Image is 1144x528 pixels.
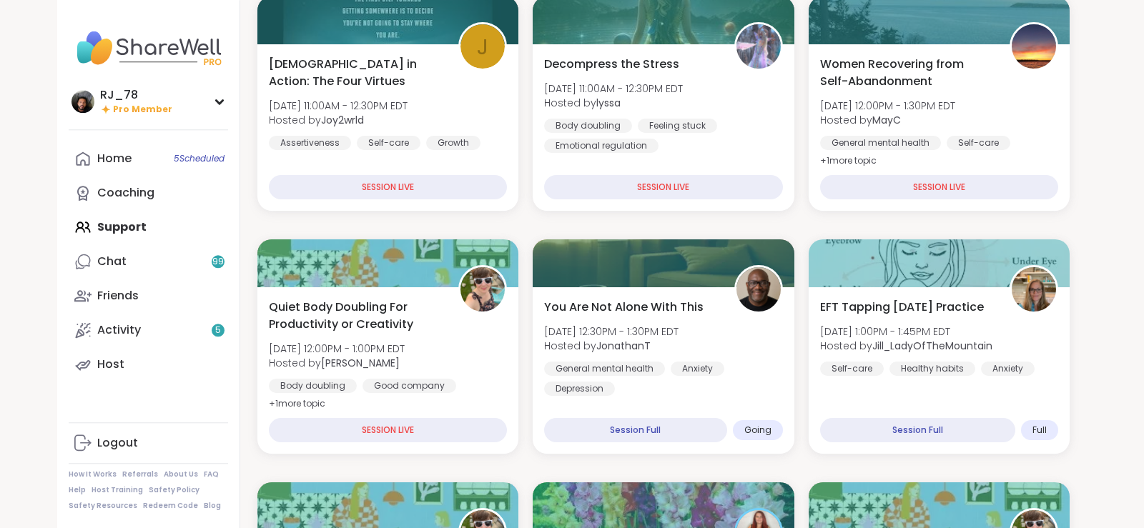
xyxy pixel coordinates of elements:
[69,279,228,313] a: Friends
[820,339,992,353] span: Hosted by
[143,501,198,511] a: Redeem Code
[544,96,683,110] span: Hosted by
[357,136,420,150] div: Self-care
[97,288,139,304] div: Friends
[544,418,726,442] div: Session Full
[69,23,228,73] img: ShareWell Nav Logo
[477,30,488,64] span: J
[174,153,225,164] span: 5 Scheduled
[363,379,456,393] div: Good company
[889,362,975,376] div: Healthy habits
[544,299,704,316] span: You Are Not Alone With This
[269,136,351,150] div: Assertiveness
[97,435,138,451] div: Logout
[92,485,143,495] a: Host Training
[872,113,901,127] b: MayC
[69,141,228,176] a: Home5Scheduled
[69,176,228,210] a: Coaching
[544,139,659,153] div: Emotional regulation
[820,362,884,376] div: Self-care
[596,339,651,353] b: JonathanT
[97,185,154,201] div: Coaching
[113,104,172,116] span: Pro Member
[269,113,408,127] span: Hosted by
[269,99,408,113] span: [DATE] 11:00AM - 12:30PM EDT
[544,175,782,199] div: SESSION LIVE
[460,267,505,312] img: Adrienne_QueenOfTheDawn
[69,469,117,479] a: How It Works
[820,99,955,113] span: [DATE] 12:00PM - 1:30PM EDT
[1032,424,1047,436] span: Full
[744,424,771,436] span: Going
[69,501,137,511] a: Safety Resources
[69,426,228,460] a: Logout
[947,136,1010,150] div: Self-care
[820,175,1058,199] div: SESSION LIVE
[321,113,364,127] b: Joy2wrld
[544,362,665,376] div: General mental health
[97,254,127,269] div: Chat
[269,356,405,370] span: Hosted by
[544,119,632,133] div: Body doubling
[97,357,124,372] div: Host
[981,362,1035,376] div: Anxiety
[544,324,679,339] span: [DATE] 12:30PM - 1:30PM EDT
[69,485,86,495] a: Help
[204,501,221,511] a: Blog
[820,418,1015,442] div: Session Full
[820,324,992,339] span: [DATE] 1:00PM - 1:45PM EDT
[820,299,984,316] span: EFT Tapping [DATE] Practice
[69,244,228,279] a: Chat99
[212,256,224,268] span: 99
[97,322,141,338] div: Activity
[1012,267,1056,312] img: Jill_LadyOfTheMountain
[269,418,507,442] div: SESSION LIVE
[164,469,198,479] a: About Us
[820,136,941,150] div: General mental health
[544,81,683,96] span: [DATE] 11:00AM - 12:30PM EDT
[321,356,400,370] b: [PERSON_NAME]
[269,56,443,90] span: [DEMOGRAPHIC_DATA] in Action: The Four Virtues
[122,469,158,479] a: Referrals
[215,324,221,337] span: 5
[269,299,443,333] span: Quiet Body Doubling For Productivity or Creativity
[269,379,357,393] div: Body doubling
[69,347,228,382] a: Host
[820,56,994,90] span: Women Recovering from Self-Abandonment
[69,313,228,347] a: Activity5
[426,136,480,150] div: Growth
[638,119,717,133] div: Feeling stuck
[204,469,219,479] a: FAQ
[1012,24,1056,69] img: MayC
[820,113,955,127] span: Hosted by
[149,485,199,495] a: Safety Policy
[269,175,507,199] div: SESSION LIVE
[671,362,724,376] div: Anxiety
[544,339,679,353] span: Hosted by
[596,96,621,110] b: lyssa
[97,151,132,166] div: Home
[100,87,172,103] div: RJ_78
[736,267,781,312] img: JonathanT
[269,342,405,356] span: [DATE] 12:00PM - 1:00PM EDT
[544,56,679,73] span: Decompress the Stress
[736,24,781,69] img: lyssa
[71,90,94,113] img: RJ_78
[872,339,992,353] b: Jill_LadyOfTheMountain
[544,382,615,396] div: Depression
